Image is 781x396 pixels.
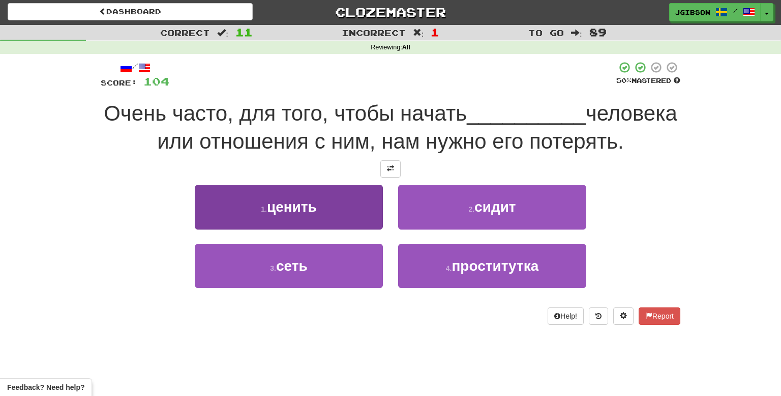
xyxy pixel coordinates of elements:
span: ценить [267,199,317,215]
span: сидит [474,199,516,215]
button: 1.ценить [195,185,383,229]
button: Toggle translation (alt+t) [380,160,401,178]
span: 50 % [616,76,632,84]
div: / [101,61,169,74]
small: 3 . [270,264,276,272]
span: 89 [589,26,607,38]
strong: All [402,44,410,51]
div: Mastered [616,76,680,86]
a: Clozemaster [268,3,513,21]
span: Correct [160,27,210,38]
button: Help! [548,307,584,325]
button: 2.сидит [398,185,586,229]
span: : [571,29,582,37]
a: jgibson / [669,3,761,21]
span: Open feedback widget [7,382,84,392]
small: 4 . [446,264,452,272]
span: проститутка [452,258,538,274]
span: Score: [101,78,137,87]
button: Report [639,307,680,325]
span: To go [528,27,564,38]
span: 104 [143,75,169,88]
button: 3.сеть [195,244,383,288]
span: jgibson [675,8,710,17]
small: 1 . [261,205,267,213]
span: 11 [235,26,253,38]
span: Incorrect [342,27,406,38]
button: Round history (alt+y) [589,307,608,325]
a: Dashboard [8,3,253,20]
small: 2 . [468,205,474,213]
span: Очень часто, для того, чтобы начать [104,101,467,125]
span: : [413,29,424,37]
span: сеть [276,258,308,274]
span: __________ [467,101,586,125]
span: : [217,29,228,37]
span: человека или отношения с ним, нам нужно его потерять. [157,101,677,153]
button: 4.проститутка [398,244,586,288]
span: 1 [431,26,439,38]
span: / [733,7,738,14]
